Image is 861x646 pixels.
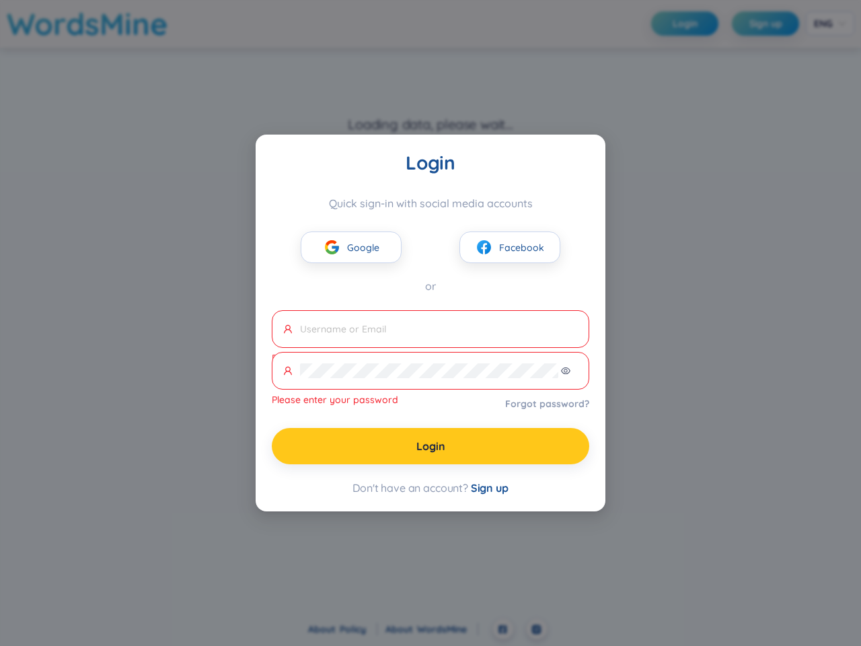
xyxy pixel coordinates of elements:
[324,239,340,256] img: google
[301,231,402,263] button: googleGoogle
[471,481,509,495] span: Sign up
[272,480,589,495] div: Don't have an account?
[272,351,589,365] div: Please enter your username or email
[272,196,589,210] div: Quick sign-in with social media accounts
[272,151,589,175] div: Login
[459,231,560,263] button: facebookFacebook
[499,240,544,255] span: Facebook
[347,240,379,255] span: Google
[272,392,589,407] div: Please enter your password
[300,322,578,336] input: Username or Email
[476,239,492,256] img: facebook
[283,366,293,375] span: user
[283,324,293,334] span: user
[272,428,589,464] button: Login
[272,278,589,295] div: or
[561,366,570,375] span: eye
[416,439,445,454] span: Login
